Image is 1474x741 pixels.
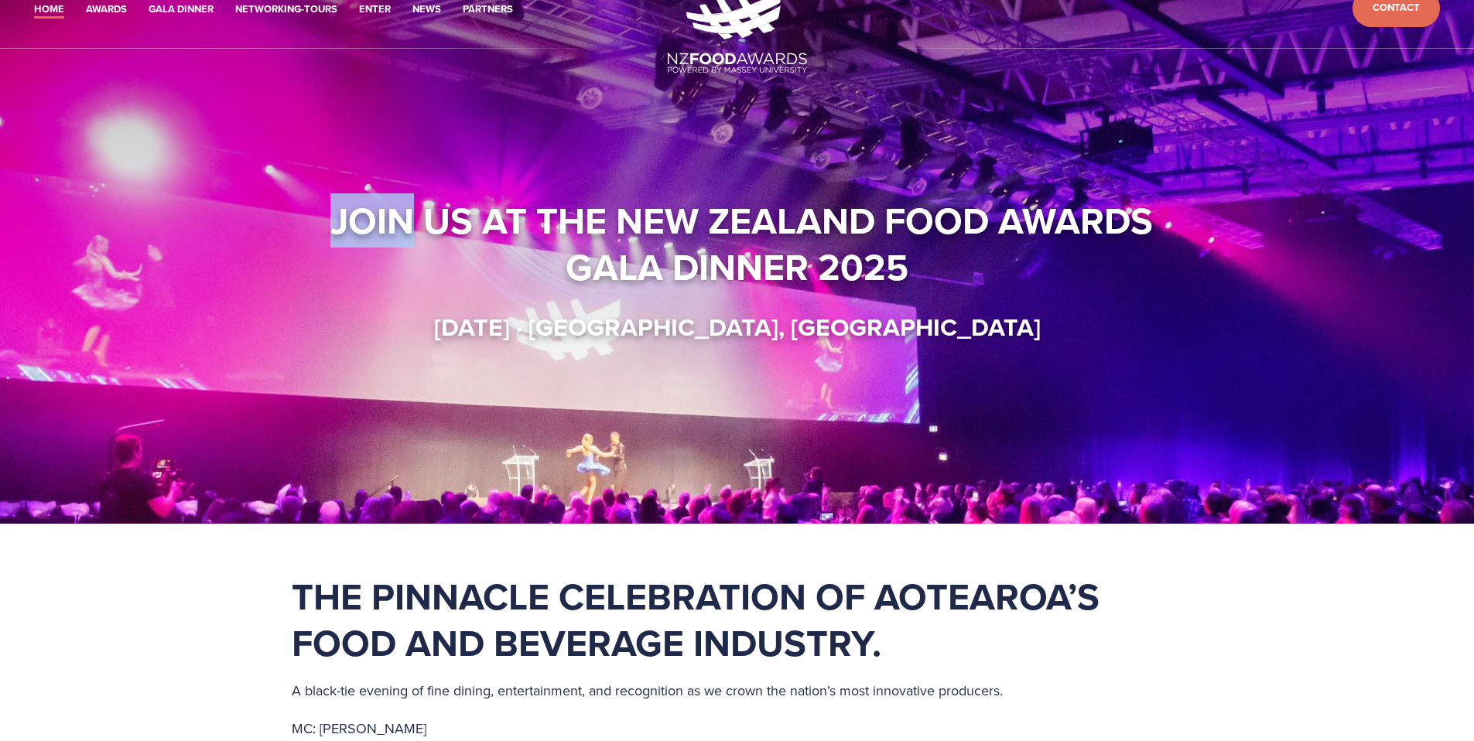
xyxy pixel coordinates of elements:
[330,193,1162,294] strong: Join us at the New Zealand Food Awards Gala Dinner 2025
[235,1,337,19] a: Networking-Tours
[292,678,1183,703] p: A black-tie evening of fine dining, entertainment, and recognition as we crown the nation’s most ...
[86,1,127,19] a: Awards
[463,1,513,19] a: Partners
[359,1,391,19] a: Enter
[434,309,1041,345] strong: [DATE] · [GEOGRAPHIC_DATA], [GEOGRAPHIC_DATA]
[292,573,1183,666] h1: The pinnacle celebration of Aotearoa’s food and beverage industry.
[34,1,64,19] a: Home
[292,716,1183,741] p: MC: [PERSON_NAME]
[412,1,441,19] a: News
[149,1,214,19] a: Gala Dinner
